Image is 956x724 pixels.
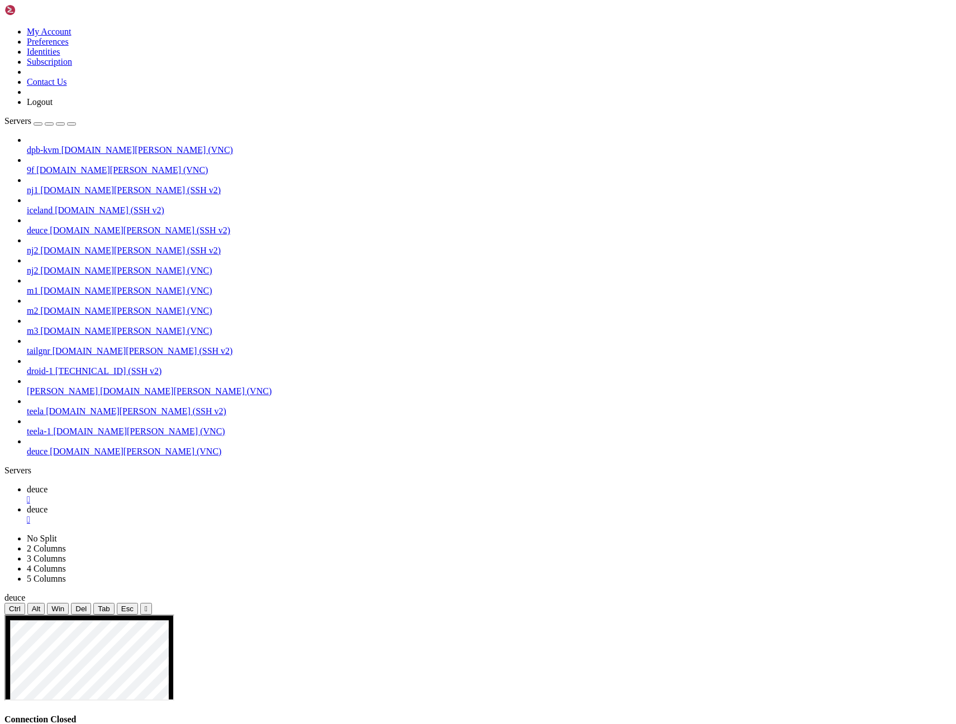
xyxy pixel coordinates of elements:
[27,135,952,155] li: dpb-kvm [DOMAIN_NAME][PERSON_NAME] (VNC)
[27,534,57,543] a: No Split
[4,112,811,125] x-row: Last login: [DATE] from [TECHNICAL_ID]
[46,406,226,416] span: [DOMAIN_NAME][PERSON_NAME] (SSH v2)
[27,165,34,175] span: 9f
[27,485,952,505] a: deuce
[55,366,161,376] span: [TECHNICAL_ID] (SSH v2)
[27,145,952,155] a: dpb-kvm [DOMAIN_NAME][PERSON_NAME] (VNC)
[27,215,952,236] li: deuce [DOMAIN_NAME][PERSON_NAME] (SSH v2)
[27,447,47,456] span: deuce
[60,126,66,138] span: ~
[27,366,53,376] span: droid-1
[27,175,952,195] li: nj1 [DOMAIN_NAME][PERSON_NAME] (SSH v2)
[32,605,41,613] span: Alt
[27,27,72,36] a: My Account
[4,466,952,476] div: Servers
[27,276,952,296] li: m1 [DOMAIN_NAME][PERSON_NAME] (VNC)
[40,306,212,315] span: [DOMAIN_NAME][PERSON_NAME] (VNC)
[78,125,84,138] div: (13, 9)
[27,246,952,256] a: nj2 [DOMAIN_NAME][PERSON_NAME] (SSH v2)
[27,437,952,457] li: deuce [DOMAIN_NAME][PERSON_NAME] (VNC)
[27,226,47,235] span: deuce
[40,246,221,255] span: [DOMAIN_NAME][PERSON_NAME] (SSH v2)
[27,306,38,315] span: m2
[27,426,952,437] a: teela-1 [DOMAIN_NAME][PERSON_NAME] (VNC)
[4,98,811,112] x-row: permitted by applicable law.
[4,58,811,71] x-row: individual files in /usr/share/doc/*/copyright.
[27,356,952,376] li: droid-1 [TECHNICAL_ID] (SSH v2)
[4,593,25,602] span: deuce
[27,447,952,457] a: deuce [DOMAIN_NAME][PERSON_NAME] (VNC)
[27,346,50,356] span: tailgnr
[4,603,25,615] button: Ctrl
[27,145,59,155] span: dpb-kvm
[27,185,952,195] a: nj1 [DOMAIN_NAME][PERSON_NAME] (SSH v2)
[27,515,952,525] div: 
[27,574,66,583] a: 5 Columns
[27,286,38,295] span: m1
[98,605,110,613] span: Tab
[27,316,952,336] li: m3 [DOMAIN_NAME][PERSON_NAME] (VNC)
[27,205,53,215] span: iceland
[27,326,952,336] a: m3 [DOMAIN_NAME][PERSON_NAME] (VNC)
[27,336,952,356] li: tailgnr [DOMAIN_NAME][PERSON_NAME] (SSH v2)
[51,605,64,613] span: Win
[117,603,138,615] button: Esc
[27,47,60,56] a: Identities
[27,505,952,525] a: deuce
[4,85,811,98] x-row: Debian GNU/Linux comes with ABSOLUTELY NO WARRANTY, to the extent
[54,426,225,436] span: [DOMAIN_NAME][PERSON_NAME] (VNC)
[27,97,53,107] a: Logout
[27,266,952,276] a: nj2 [DOMAIN_NAME][PERSON_NAME] (VNC)
[27,296,952,316] li: m2 [DOMAIN_NAME][PERSON_NAME] (VNC)
[27,236,952,256] li: nj2 [DOMAIN_NAME][PERSON_NAME] (SSH v2)
[50,226,230,235] span: [DOMAIN_NAME][PERSON_NAME] (SSH v2)
[40,266,212,275] span: [DOMAIN_NAME][PERSON_NAME] (VNC)
[140,603,152,615] button: 
[27,306,952,316] a: m2 [DOMAIN_NAME][PERSON_NAME] (VNC)
[27,554,66,563] a: 3 Columns
[4,715,76,724] span: Connection Closed
[27,386,952,396] a: [PERSON_NAME] [DOMAIN_NAME][PERSON_NAME] (VNC)
[27,326,38,335] span: m3
[71,603,91,615] button: Del
[27,185,38,195] span: nj1
[4,31,811,45] x-row: The programs included with the Debian GNU/Linux system are free software;
[40,326,212,335] span: [DOMAIN_NAME][PERSON_NAME] (VNC)
[75,605,87,613] span: Del
[27,366,952,376] a: droid-1 [TECHNICAL_ID] (SSH v2)
[4,45,811,58] x-row: the exact distribution terms for each program are described in the
[27,256,952,276] li: nj2 [DOMAIN_NAME][PERSON_NAME] (VNC)
[50,447,221,456] span: [DOMAIN_NAME][PERSON_NAME] (VNC)
[27,246,38,255] span: nj2
[93,603,115,615] button: Tab
[27,386,98,396] span: [PERSON_NAME]
[27,564,66,573] a: 4 Columns
[27,57,72,66] a: Subscription
[27,603,45,615] button: Alt
[27,505,47,514] span: deuce
[61,145,233,155] span: [DOMAIN_NAME][PERSON_NAME] (VNC)
[27,195,952,215] li: iceland [DOMAIN_NAME] (SSH v2)
[27,266,38,275] span: nj2
[4,126,55,138] span: dpb@deuce
[27,77,67,87] a: Contact Us
[4,4,69,16] img: Shellngn
[27,396,952,416] li: teela [DOMAIN_NAME][PERSON_NAME] (SSH v2)
[4,116,31,126] span: Servers
[27,544,66,553] a: 2 Columns
[27,495,952,505] a: 
[27,416,952,437] li: teela-1 [DOMAIN_NAME][PERSON_NAME] (VNC)
[4,125,811,138] x-row: : $
[27,205,952,215] a: iceland [DOMAIN_NAME] (SSH v2)
[47,603,69,615] button: Win
[55,205,164,215] span: [DOMAIN_NAME] (SSH v2)
[27,426,51,436] span: teela-1
[145,605,148,613] div: 
[27,406,44,416] span: teela
[27,406,952,416] a: teela [DOMAIN_NAME][PERSON_NAME] (SSH v2)
[121,605,134,613] span: Esc
[27,346,952,356] a: tailgnr [DOMAIN_NAME][PERSON_NAME] (SSH v2)
[4,4,811,18] x-row: Linux [DOMAIN_NAME][PERSON_NAME] 6.1.0-39-amd64 #1 SMP PREEMPT_DYNAMIC Debian 6.1.148-1 ([DATE]) ...
[27,286,952,296] a: m1 [DOMAIN_NAME][PERSON_NAME] (VNC)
